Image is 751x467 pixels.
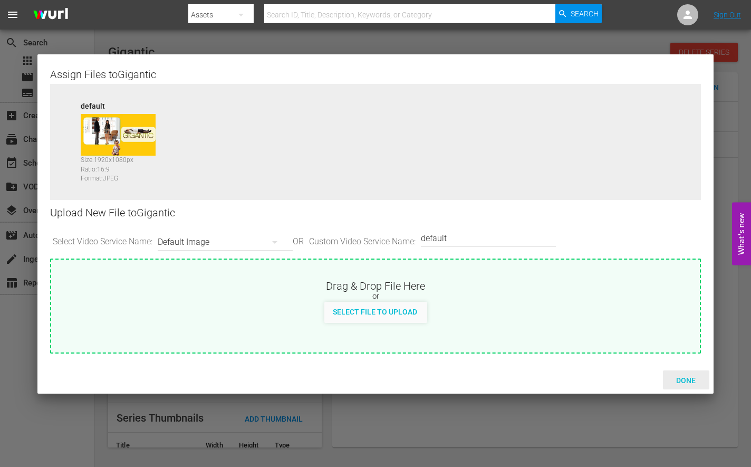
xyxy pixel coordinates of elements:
[663,370,709,389] button: Done
[324,302,426,321] button: Select File to Upload
[51,291,700,302] div: or
[571,4,599,23] span: Search
[50,67,701,80] div: Assign Files to Gigantic
[324,308,426,316] span: Select File to Upload
[555,4,602,23] button: Search
[6,8,19,21] span: menu
[50,236,155,248] span: Select Video Service Name:
[290,236,306,248] span: OR
[158,227,287,257] div: Default Image
[306,236,418,248] span: Custom Video Service Name:
[714,11,741,19] a: Sign Out
[50,200,701,226] div: Upload New File to Gigantic
[25,3,76,27] img: ans4CAIJ8jUAAAAAAAAAAAAAAAAAAAAAAAAgQb4GAAAAAAAAAAAAAAAAAAAAAAAAJMjXAAAAAAAAAAAAAAAAAAAAAAAAgAT5G...
[51,279,700,291] div: Drag & Drop File Here
[81,156,165,178] div: Size: 1920 x 1080 px Ratio: 16:9 Format: JPEG
[732,202,751,265] button: Open Feedback Widget
[81,101,165,108] div: default
[668,376,704,385] span: Done
[81,114,156,156] img: 56798084-default_v1.jpg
